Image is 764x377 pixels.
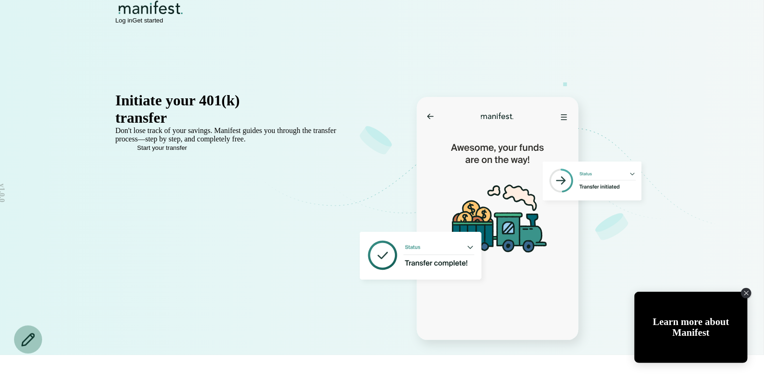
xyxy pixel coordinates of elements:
div: Tolstoy bubble widget [634,292,748,363]
div: transfer [116,109,357,126]
button: Log in [116,17,132,24]
button: Get started [132,17,163,24]
span: Start your transfer [137,144,187,151]
p: Don't lose track of your savings. Manifest guides you through the transfer process—step by step, ... [116,126,357,143]
button: Start your transfer [116,144,209,151]
div: Learn more about Manifest [634,317,748,338]
div: Close Tolstoy widget [741,288,751,298]
div: Initiate your [116,92,357,109]
span: in minutes [167,109,234,126]
span: 401(k) [199,92,240,109]
div: Open Tolstoy [634,292,748,363]
div: Open Tolstoy widget [634,292,748,363]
